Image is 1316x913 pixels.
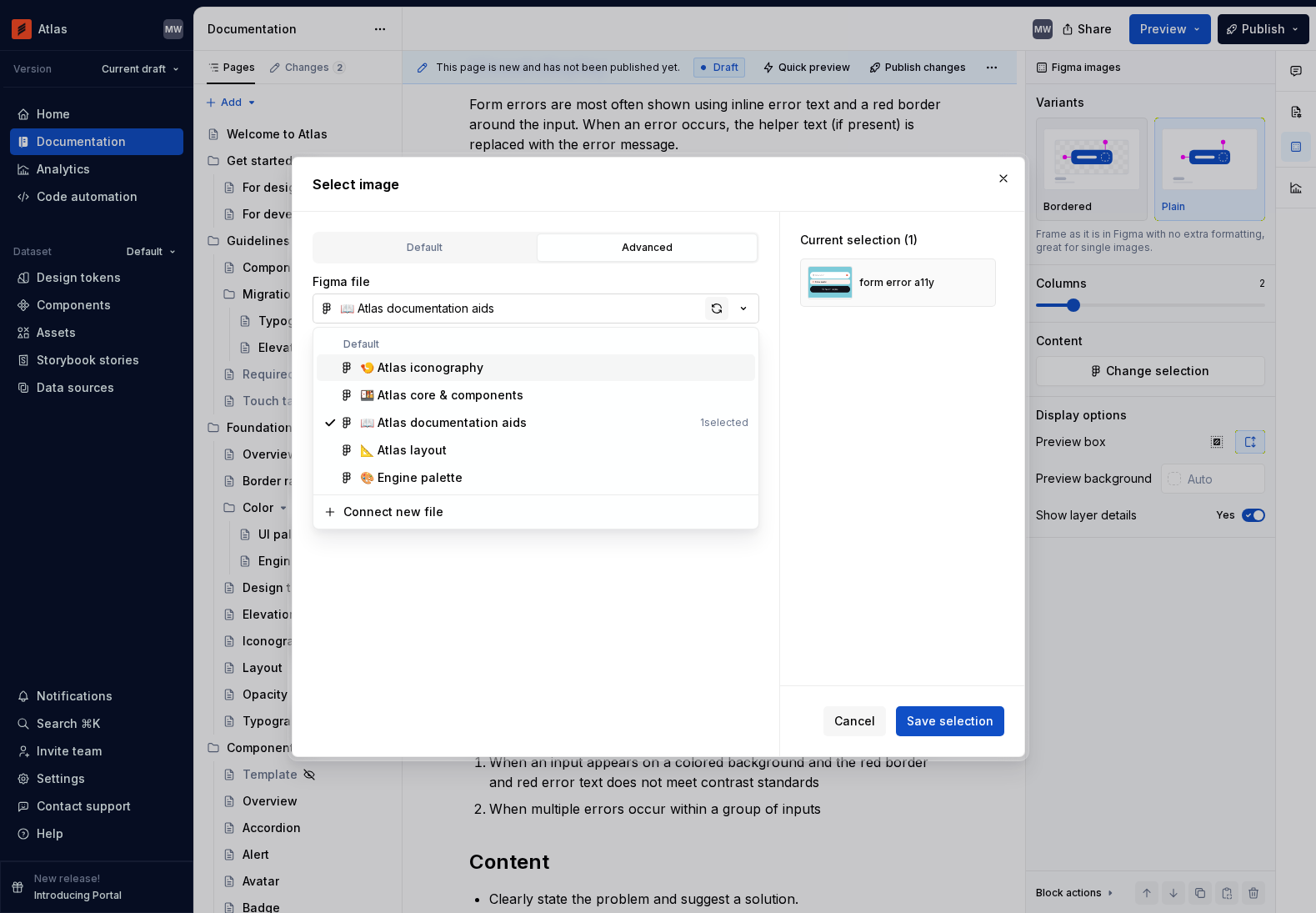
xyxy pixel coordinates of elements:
div: 🎨 Engine palette [360,469,463,486]
div: 🍱 Atlas core & components [360,387,523,404]
div: 📖 Atlas documentation aids [360,414,527,431]
div: Suggestions [313,328,758,494]
div: Suggestions [313,495,758,529]
div: 📐 Atlas layout [360,442,447,459]
div: Default [317,338,755,351]
div: 1 selected [700,416,748,429]
div: 🍤 Atlas iconography [360,359,483,376]
div: Connect new file [343,504,443,520]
